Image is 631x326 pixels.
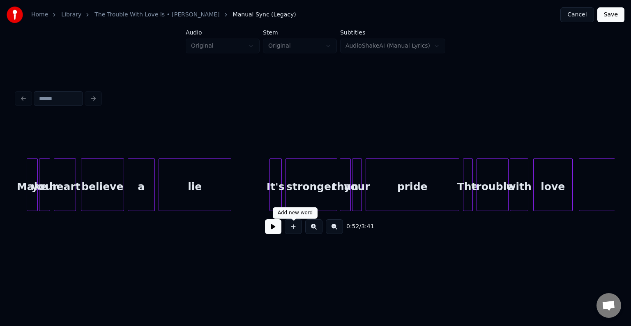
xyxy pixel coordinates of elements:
[361,223,374,231] span: 3:41
[186,30,260,35] label: Audio
[597,7,624,22] button: Save
[31,11,296,19] nav: breadcrumb
[346,223,359,231] span: 0:52
[94,11,219,19] a: The Trouble With Love Is • [PERSON_NAME]
[278,210,313,216] div: Add new word
[346,223,366,231] div: /
[233,11,296,19] span: Manual Sync (Legacy)
[31,11,48,19] a: Home
[7,7,23,23] img: youka
[340,30,445,35] label: Subtitles
[263,30,337,35] label: Stem
[560,7,594,22] button: Cancel
[596,293,621,318] div: Open chat
[61,11,81,19] a: Library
